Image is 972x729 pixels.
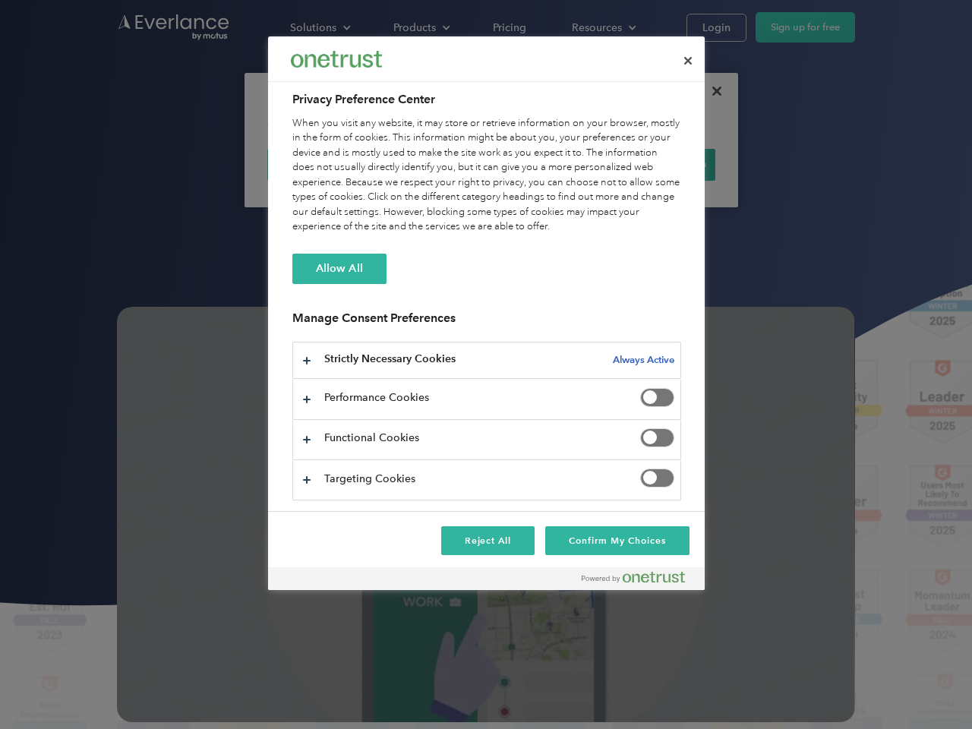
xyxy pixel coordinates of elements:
[292,254,387,284] button: Allow All
[268,36,705,590] div: Privacy Preference Center
[545,526,689,555] button: Confirm My Choices
[112,90,188,122] input: Submit
[292,311,681,334] h3: Manage Consent Preferences
[291,51,382,67] img: Everlance
[292,116,681,235] div: When you visit any website, it may store or retrieve information on your browser, mostly in the f...
[291,44,382,74] div: Everlance
[582,571,697,590] a: Powered by OneTrust Opens in a new Tab
[441,526,535,555] button: Reject All
[268,36,705,590] div: Preference center
[671,44,705,77] button: Close
[582,571,685,583] img: Powered by OneTrust Opens in a new Tab
[292,90,681,109] h2: Privacy Preference Center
